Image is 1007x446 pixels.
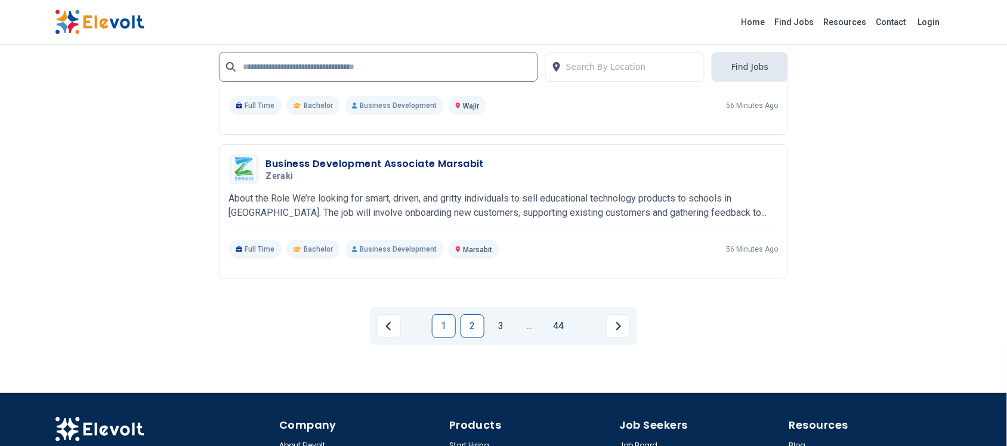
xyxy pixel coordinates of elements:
a: Previous page [377,314,401,338]
a: Page 2 [461,314,484,338]
a: Contact [872,13,911,32]
p: About the Role We’re looking for smart, driven, and gritty individuals to sell educational techno... [229,191,779,220]
a: Page 3 [489,314,513,338]
p: 56 minutes ago [726,101,778,110]
a: Jump forward [518,314,542,338]
span: Bachelor [304,101,333,110]
span: Marsabit [463,246,492,254]
h4: Resources [789,417,952,433]
img: Zeraki [232,157,256,181]
p: Business Development [345,96,444,115]
iframe: Chat Widget [947,389,1007,446]
p: 56 minutes ago [726,244,778,254]
p: Full Time [229,96,282,115]
a: Page 1 is your current page [432,314,456,338]
p: Full Time [229,240,282,259]
a: Resources [819,13,872,32]
a: Home [737,13,770,32]
button: Find Jobs [712,52,788,82]
img: Elevolt [55,10,144,35]
h4: Company [279,417,442,433]
a: ZerakiBusiness Development Associate MarsabitZerakiAbout the Role We’re looking for smart, driven... [229,154,779,259]
h4: Job Seekers [619,417,782,433]
span: Zeraki [266,171,294,182]
img: Elevolt [55,417,144,442]
p: Business Development [345,240,444,259]
h4: Products [449,417,612,433]
h3: Business Development Associate Marsabit [266,157,484,171]
span: Wajir [463,102,479,110]
ul: Pagination [377,314,630,338]
a: Next page [606,314,630,338]
a: Login [911,10,947,34]
a: Page 44 [546,314,570,338]
a: Find Jobs [770,13,819,32]
span: Bachelor [304,244,333,254]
